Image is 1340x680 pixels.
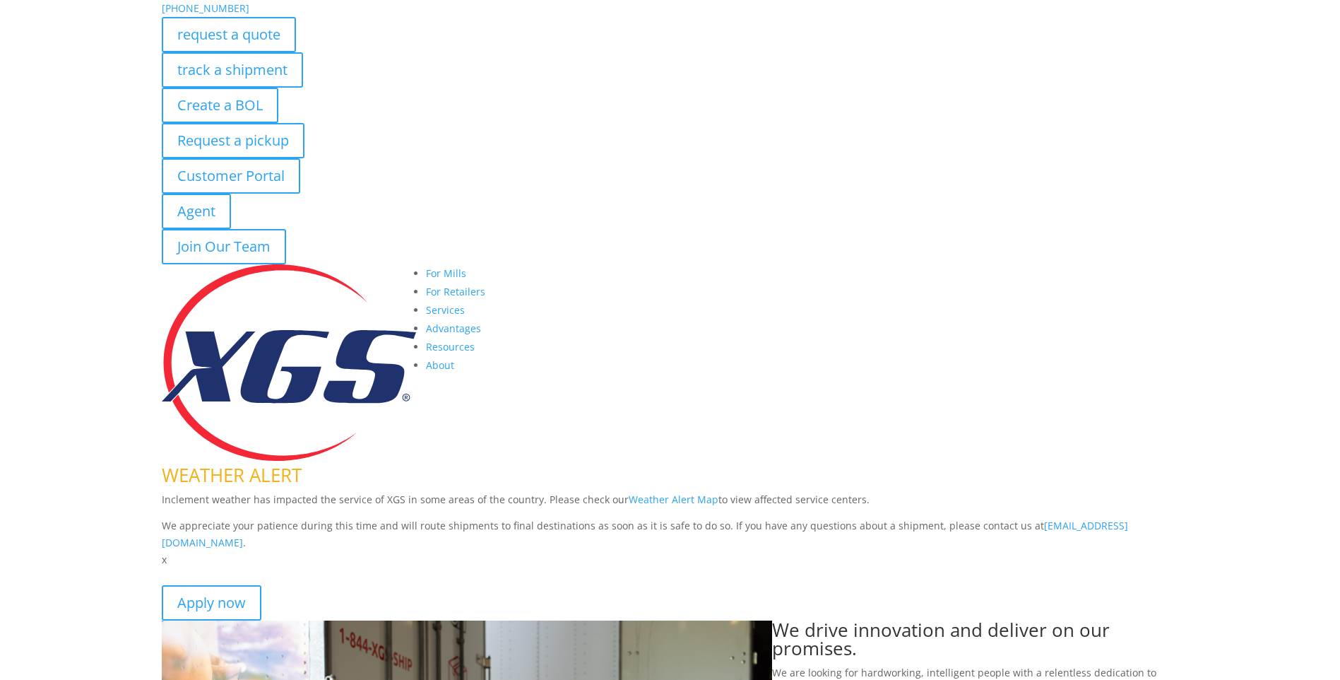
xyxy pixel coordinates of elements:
a: For Mills [426,266,466,280]
a: Join Our Team [162,229,286,264]
a: Resources [426,340,475,353]
a: request a quote [162,17,296,52]
p: We appreciate your patience during this time and will route shipments to final destinations as so... [162,517,1179,551]
p: Inclement weather has impacted the service of XGS in some areas of the country. Please check our ... [162,491,1179,518]
a: track a shipment [162,52,303,88]
a: [PHONE_NUMBER] [162,1,249,15]
a: Apply now [162,585,261,621]
a: For Retailers [426,285,485,298]
a: Agent [162,194,231,229]
a: Customer Portal [162,158,300,194]
a: Create a BOL [162,88,278,123]
p: x [162,551,1179,568]
a: Request a pickup [162,123,304,158]
a: Services [426,303,465,317]
h1: We drive innovation and deliver on our promises. [772,621,1179,664]
a: About [426,358,454,372]
a: Weather Alert Map [629,493,718,506]
strong: Join the best team in the flooring industry. [162,570,372,583]
a: Advantages [426,322,481,335]
span: WEATHER ALERT [162,462,302,488]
